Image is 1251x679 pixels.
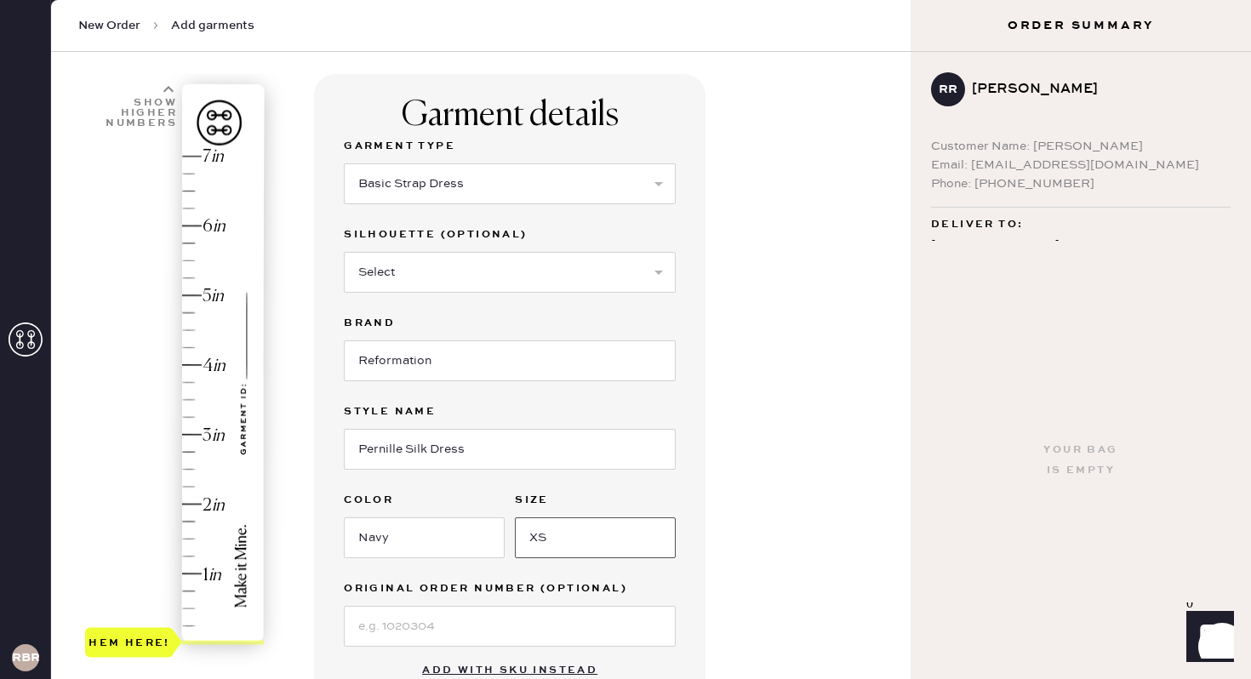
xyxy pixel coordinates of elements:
div: [STREET_ADDRESS] Bethesda , MD 20814 [931,235,1231,277]
iframe: Front Chat [1170,602,1243,676]
input: Brand name [344,340,676,381]
h3: Order Summary [911,17,1251,34]
label: Brand [344,313,676,334]
div: Show higher numbers [104,98,177,128]
h3: RBRA [12,652,39,664]
div: Your bag is empty [1043,440,1117,481]
div: in [211,145,224,168]
img: image [182,84,264,642]
input: e.g. Daisy 2 Pocket [344,429,676,470]
input: e.g. 1020304 [344,606,676,647]
label: Style name [344,402,676,422]
label: Original Order Number (Optional) [344,579,676,599]
span: Add garments [171,17,254,34]
div: [PERSON_NAME] [972,79,1217,100]
div: Hem here! [89,632,170,653]
label: Size [515,490,676,511]
input: e.g. Navy [344,517,505,558]
input: e.g. 30R [515,517,676,558]
div: 7 [203,145,211,168]
div: Garment details [402,95,619,136]
div: Customer Name: [PERSON_NAME] [931,137,1231,156]
label: Silhouette (optional) [344,225,676,245]
span: Deliver to: [931,214,1023,235]
label: Color [344,490,505,511]
h3: RR [939,83,957,95]
span: New Order [78,17,140,34]
div: Phone: [PHONE_NUMBER] [931,174,1231,193]
label: Garment Type [344,136,676,157]
div: Email: [EMAIL_ADDRESS][DOMAIN_NAME] [931,156,1231,174]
